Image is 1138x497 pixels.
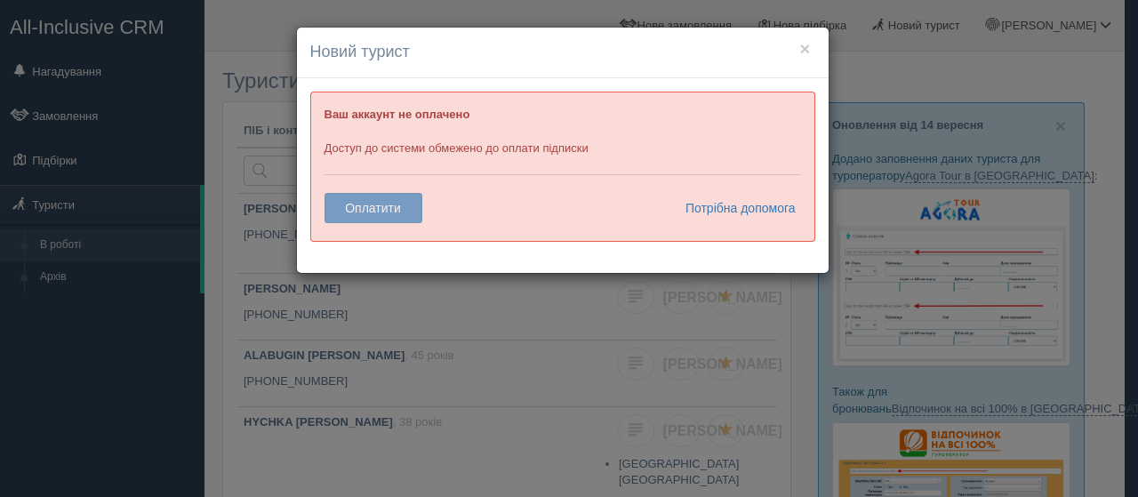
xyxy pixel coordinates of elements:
div: Доступ до системи обмежено до оплати підписки [310,92,815,242]
button: × [799,39,810,58]
a: Потрібна допомога [674,193,797,223]
b: Ваш аккаунт не оплачено [325,108,470,121]
button: Оплатити [325,193,422,223]
h4: Новий турист [310,41,815,64]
